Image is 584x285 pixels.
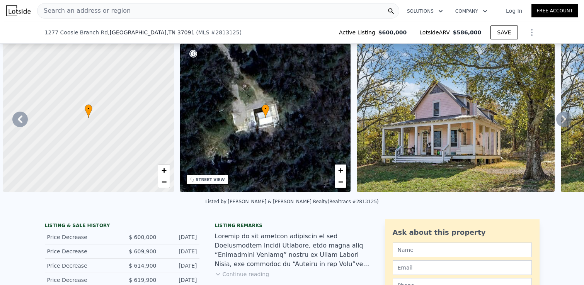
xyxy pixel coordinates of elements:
[158,165,170,176] a: Zoom in
[378,29,407,36] span: $600,000
[129,263,156,269] span: $ 614,900
[393,243,532,257] input: Name
[196,177,225,183] div: STREET VIEW
[453,29,482,36] span: $586,000
[129,248,156,254] span: $ 609,900
[393,260,532,275] input: Email
[215,222,369,229] div: Listing remarks
[335,176,346,188] a: Zoom out
[497,7,531,15] a: Log In
[335,165,346,176] a: Zoom in
[167,29,194,36] span: , TN 37091
[215,232,369,269] div: Loremip do sit ametcon adipiscin el sed Doeiusmodtem Incidi Utlabore, etdo magna aliq “Enimadmini...
[262,104,269,118] div: •
[129,234,156,240] span: $ 600,000
[85,104,92,118] div: •
[198,29,209,36] span: MLS
[401,4,449,18] button: Solutions
[262,105,269,112] span: •
[47,262,116,270] div: Price Decrease
[490,25,518,39] button: SAVE
[37,6,131,15] span: Search an address or region
[163,233,197,241] div: [DATE]
[161,165,166,175] span: +
[163,262,197,270] div: [DATE]
[357,44,555,192] img: Sale: 145366410 Parcel: 93563481
[338,165,343,175] span: +
[393,227,532,238] div: Ask about this property
[163,276,197,284] div: [DATE]
[531,4,578,17] a: Free Account
[158,176,170,188] a: Zoom out
[47,276,116,284] div: Price Decrease
[339,29,378,36] span: Active Listing
[108,29,194,36] span: , [GEOGRAPHIC_DATA]
[215,270,269,278] button: Continue reading
[449,4,494,18] button: Company
[163,248,197,255] div: [DATE]
[45,222,199,230] div: LISTING & SALE HISTORY
[338,177,343,187] span: −
[6,5,31,16] img: Lotside
[196,29,242,36] div: ( )
[161,177,166,187] span: −
[524,25,540,40] button: Show Options
[47,248,116,255] div: Price Decrease
[205,199,379,204] div: Listed by [PERSON_NAME] & [PERSON_NAME] Realty (Realtracs #2813125)
[129,277,156,283] span: $ 619,900
[419,29,453,36] span: Lotside ARV
[45,29,108,36] span: 1277 Coosie Branch Rd
[47,233,116,241] div: Price Decrease
[85,105,92,112] span: •
[211,29,240,36] span: # 2813125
